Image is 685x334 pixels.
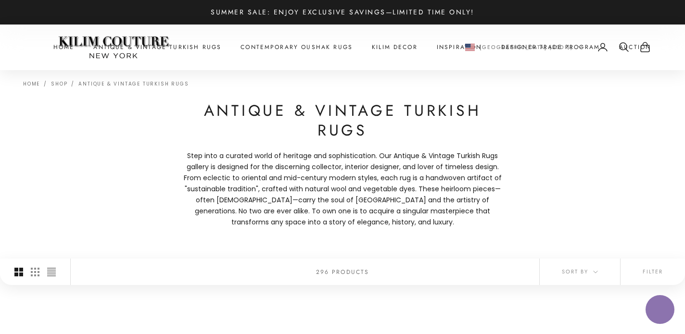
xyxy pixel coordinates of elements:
button: Change country or currency [465,43,583,51]
on-sale-badge: Save $500.00 [27,323,77,333]
a: Antique & Vintage Turkish Rugs [78,80,189,87]
a: Shop [51,80,67,87]
span: One of One [27,312,75,322]
p: Step into a curated world of heritage and sophistication. Our Antique & Vintage Turkish Rugs gall... [179,150,506,228]
button: Sort by [540,259,620,285]
span: [GEOGRAPHIC_DATA] (USD $) [480,43,573,51]
summary: Kilim Decor [372,42,418,52]
a: Inspiration [437,42,482,52]
button: Switch to larger product images [14,259,23,285]
button: Filter [621,259,685,285]
nav: Breadcrumb [23,80,189,87]
span: Sort by [562,267,598,276]
button: Switch to compact product images [47,259,56,285]
nav: Secondary navigation [465,41,651,53]
p: 296 products [316,267,369,276]
a: Contemporary Oushak Rugs [241,42,353,52]
p: Summer Sale: Enjoy Exclusive Savings—Limited Time Only! [211,7,474,18]
button: Switch to smaller product images [31,259,39,285]
h1: Antique & Vintage Turkish Rugs [179,101,506,141]
a: Home [23,80,40,87]
img: Logo of Kilim Couture New York [53,25,174,70]
inbox-online-store-chat: Shopify online store chat [643,295,677,326]
img: United States [465,44,475,51]
nav: Primary navigation [53,42,651,52]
